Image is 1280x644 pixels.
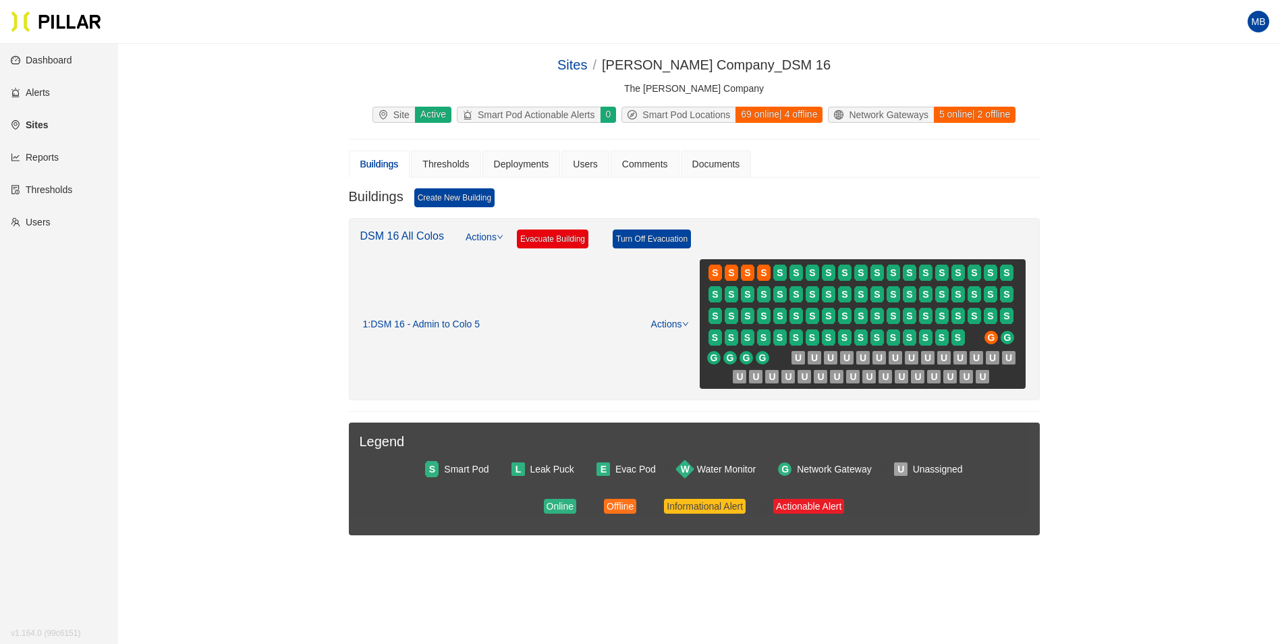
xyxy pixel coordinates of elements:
[735,107,823,123] div: 69 online | 4 offline
[613,230,691,248] a: Turn Off Evacuation
[922,308,928,323] span: S
[793,330,799,345] span: S
[890,287,896,302] span: S
[363,319,480,331] div: 1
[797,462,871,477] div: Network Gateway
[728,287,734,302] span: S
[601,462,607,477] span: E
[876,350,883,365] span: U
[622,157,668,171] div: Comments
[834,110,849,119] span: global
[906,330,912,345] span: S
[368,319,480,331] span: : DSM 16 - Admin to Colo 5
[922,287,928,302] span: S
[809,287,815,302] span: S
[11,55,72,65] a: dashboardDashboard
[939,308,945,323] span: S
[841,287,847,302] span: S
[360,230,445,242] a: DSM 16 All Colos
[736,369,743,384] span: U
[906,287,912,302] span: S
[777,330,783,345] span: S
[841,330,847,345] span: S
[1003,287,1009,302] span: S
[987,287,993,302] span: S
[769,369,775,384] span: U
[1252,11,1266,32] span: MB
[760,287,767,302] span: S
[890,265,896,280] span: S
[517,230,588,248] a: Evacuate Building
[615,462,656,477] div: Evac Pod
[11,87,50,98] a: alertAlerts
[573,157,598,171] div: Users
[530,462,574,477] div: Leak Puck
[858,287,864,302] span: S
[801,369,808,384] span: U
[744,308,750,323] span: S
[712,287,718,302] span: S
[360,433,1029,450] h3: Legend
[516,462,522,477] span: L
[457,107,601,122] div: Smart Pod Actionable Alerts
[913,462,963,477] div: Unassigned
[728,265,734,280] span: S
[898,369,905,384] span: U
[922,265,928,280] span: S
[988,330,995,345] span: G
[712,330,718,345] span: S
[1003,265,1009,280] span: S
[760,265,767,280] span: S
[349,188,404,207] h3: Buildings
[809,308,815,323] span: S
[728,308,734,323] span: S
[681,462,690,477] span: W
[466,230,503,259] a: Actions
[833,369,840,384] span: U
[777,265,783,280] span: S
[989,350,996,365] span: U
[971,308,977,323] span: S
[897,462,904,477] span: U
[777,287,783,302] span: S
[11,119,48,130] a: environmentSites
[955,265,961,280] span: S
[1004,330,1011,345] span: G
[777,308,783,323] span: S
[1003,308,1009,323] span: S
[743,350,750,365] span: G
[793,265,799,280] span: S
[667,499,743,514] div: Informational Alert
[414,188,495,207] a: Create New Building
[939,330,945,345] span: S
[1005,350,1012,365] span: U
[622,107,735,122] div: Smart Pod Locations
[429,462,435,477] span: S
[11,11,101,32] img: Pillar Technologies
[941,350,947,365] span: U
[360,157,399,171] div: Buildings
[349,81,1040,96] div: The [PERSON_NAME] Company
[890,308,896,323] span: S
[914,369,921,384] span: U
[979,369,986,384] span: U
[955,287,961,302] span: S
[930,369,937,384] span: U
[651,319,689,329] a: Actions
[874,330,880,345] span: S
[860,350,866,365] span: U
[557,57,587,72] a: Sites
[906,308,912,323] span: S
[939,265,945,280] span: S
[955,330,961,345] span: S
[444,462,489,477] div: Smart Pod
[607,499,634,514] div: Offline
[850,369,856,384] span: U
[11,217,51,227] a: teamUsers
[752,369,759,384] span: U
[924,350,931,365] span: U
[809,330,815,345] span: S
[744,265,750,280] span: S
[422,157,469,171] div: Thresholds
[711,350,718,365] span: G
